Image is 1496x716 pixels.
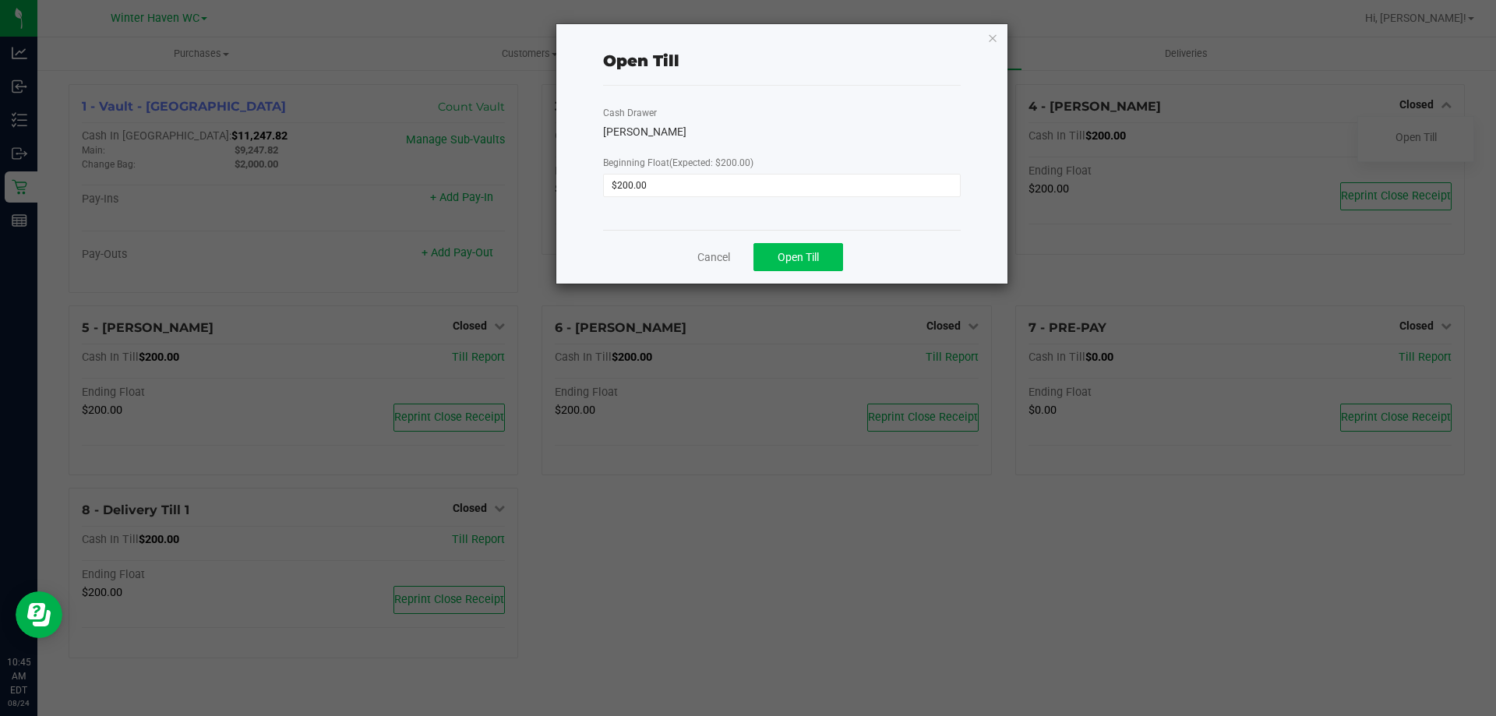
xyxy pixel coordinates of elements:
[778,251,819,263] span: Open Till
[603,157,753,168] span: Beginning Float
[753,243,843,271] button: Open Till
[603,124,961,140] div: [PERSON_NAME]
[603,49,679,72] div: Open Till
[697,249,730,266] a: Cancel
[669,157,753,168] span: (Expected: $200.00)
[603,106,657,120] label: Cash Drawer
[16,591,62,638] iframe: Resource center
